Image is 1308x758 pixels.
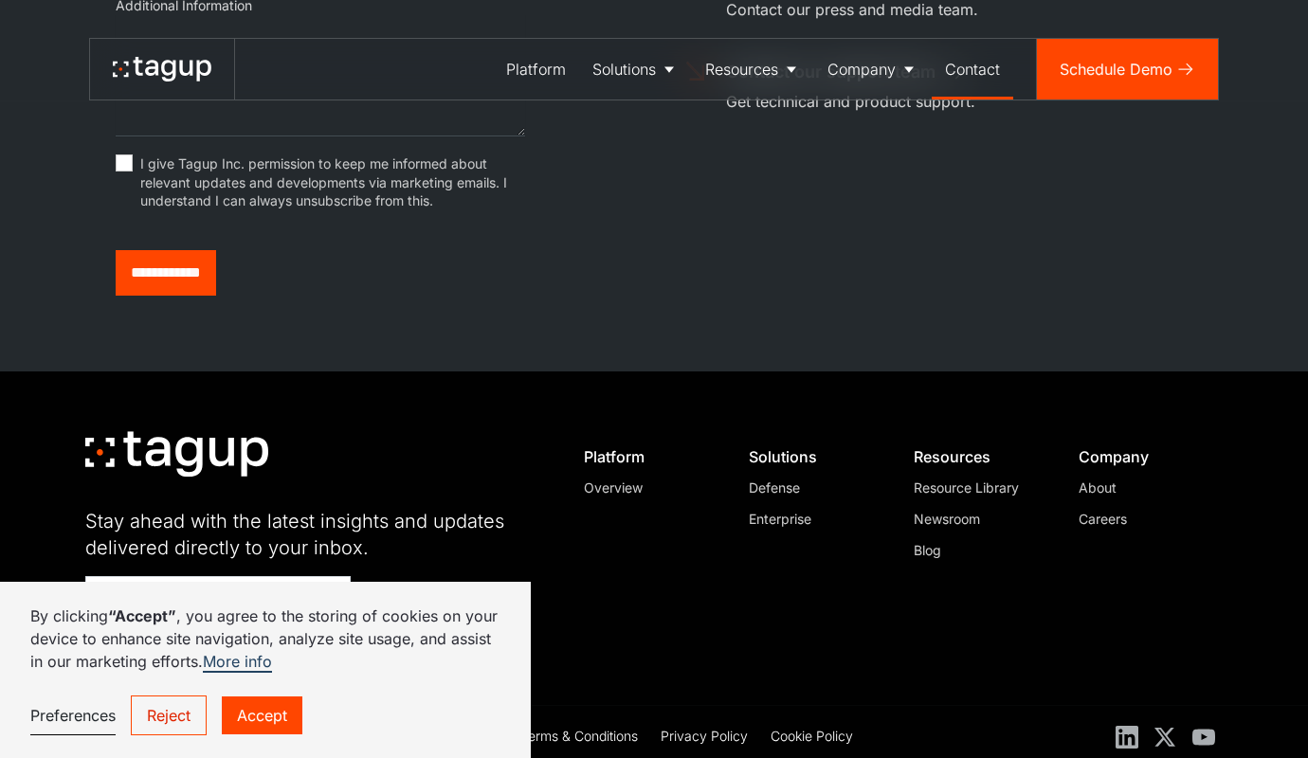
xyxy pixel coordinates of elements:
div: Platform [506,58,566,81]
div: Company [1079,447,1208,466]
a: Schedule Demo [1037,39,1218,99]
form: Footer - Early Access [85,576,540,667]
div: Resources [705,58,778,81]
a: Careers [1079,509,1208,529]
div: Solutions [592,58,656,81]
div: Stay ahead with the latest insights and updates delivered directly to your inbox. [85,508,540,561]
div: Cookie Policy [771,726,853,746]
a: Reject [131,695,207,735]
div: Company [827,58,896,81]
div: Resources [914,447,1043,466]
a: Solutions [579,39,692,99]
a: Enterprise [749,509,878,529]
a: About [1079,478,1208,497]
a: Newsroom [914,509,1043,529]
div: Contact [945,58,1000,81]
a: Blog [914,540,1043,560]
a: Privacy Policy [661,726,748,749]
div: Solutions [749,447,878,466]
a: Terms & Conditions [520,726,638,749]
a: Cookie Policy [771,726,853,749]
a: Preferences [30,696,116,735]
a: Accept [222,696,302,734]
div: Platform [584,447,713,466]
div: Terms & Conditions [520,726,638,746]
a: Resource Library [914,478,1043,497]
a: Contact [932,39,1013,99]
div: Get technical and product support. [726,90,975,113]
div: Privacy Policy [661,726,748,746]
span: I give Tagup Inc. permission to keep me informed about relevant updates and developments via mark... [140,154,525,210]
a: Company [814,39,932,99]
a: More info [203,652,272,673]
a: Resources [692,39,814,99]
a: Defense [749,478,878,497]
p: By clicking , you agree to the storing of cookies on your device to enhance site navigation, anal... [30,605,500,673]
a: Overview [584,478,713,497]
strong: “Accept” [108,606,176,625]
a: Platform [493,39,579,99]
div: Schedule Demo [1060,58,1172,81]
